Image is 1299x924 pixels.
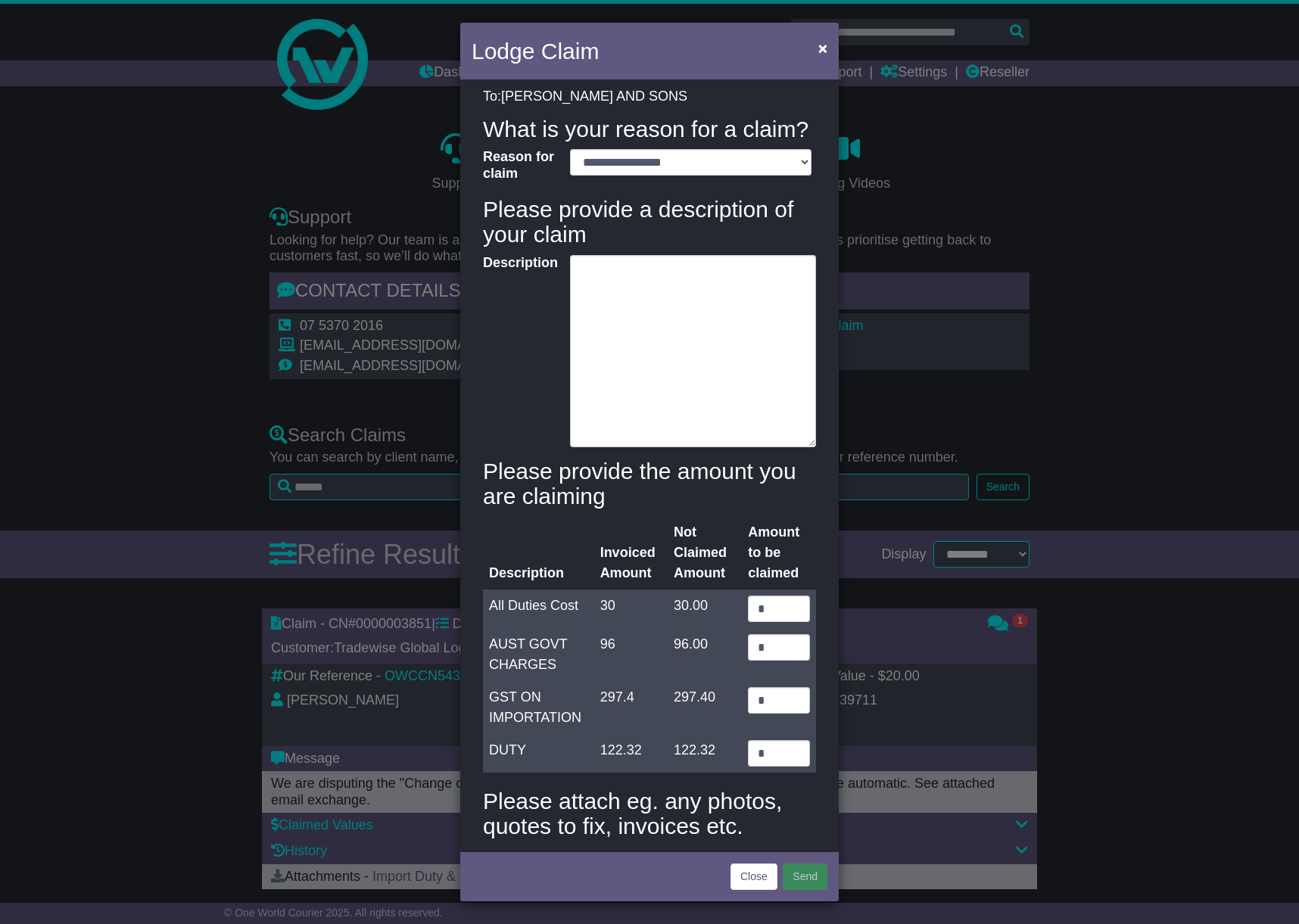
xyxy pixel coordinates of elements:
[668,516,742,590] th: Not Claimed Amount
[730,863,777,890] button: Close
[594,628,668,681] td: 96
[668,734,742,773] td: 122.32
[483,734,594,773] td: DUTY
[483,117,816,142] h4: What is your reason for a claim?
[811,33,835,64] button: Close
[594,590,668,628] td: 30
[483,789,816,838] h4: Please attach eg. any photos, quotes to fix, invoices etc.
[483,516,594,590] th: Description
[475,847,562,906] label: Other Attachments
[668,628,742,681] td: 96.00
[668,590,742,628] td: 30.00
[783,863,827,890] button: Send
[742,516,816,590] th: Amount to be claimed
[594,734,668,773] td: 122.32
[594,516,668,590] th: Invoiced Amount
[475,149,562,182] label: Reason for claim
[483,681,594,734] td: GST ON IMPORTATION
[483,197,816,247] h4: Please provide a description of your claim
[594,681,668,734] td: 297.4
[472,34,599,68] h4: Lodge Claim
[475,255,562,443] label: Description
[501,89,687,104] span: [PERSON_NAME] AND SONS
[818,39,827,57] span: ×
[483,459,816,509] h4: Please provide the amount you are claiming
[483,89,816,105] p: To:
[483,590,594,628] td: All Duties Cost
[483,628,594,681] td: AUST GOVT CHARGES
[668,681,742,734] td: 297.40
